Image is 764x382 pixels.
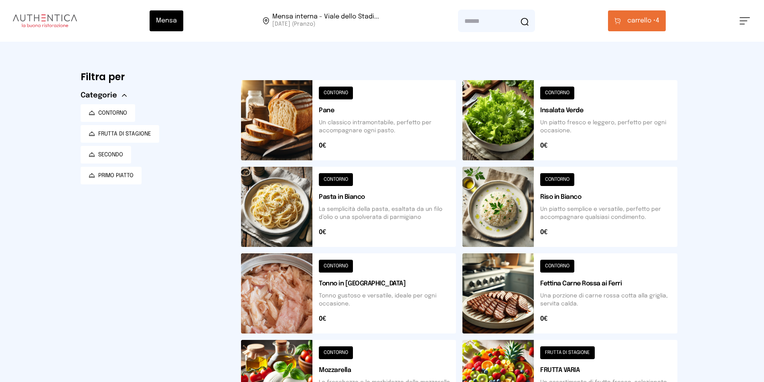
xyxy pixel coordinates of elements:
img: logo.8f33a47.png [13,14,77,27]
span: carrello • [627,16,656,26]
button: Categorie [81,90,127,101]
h6: Filtra per [81,71,228,83]
button: Mensa [150,10,183,31]
button: carrello •4 [608,10,666,31]
button: CONTORNO [81,104,135,122]
span: Categorie [81,90,117,101]
button: SECONDO [81,146,131,164]
span: [DATE] (Pranzo) [272,20,379,28]
span: SECONDO [98,151,123,159]
button: PRIMO PIATTO [81,167,142,184]
span: FRUTTA DI STAGIONE [98,130,151,138]
span: CONTORNO [98,109,127,117]
span: Viale dello Stadio, 77, 05100 Terni TR, Italia [272,14,379,28]
button: FRUTTA DI STAGIONE [81,125,159,143]
span: 4 [627,16,659,26]
span: PRIMO PIATTO [98,172,134,180]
